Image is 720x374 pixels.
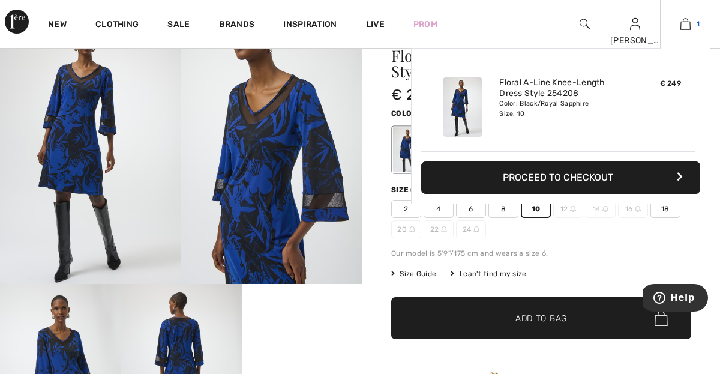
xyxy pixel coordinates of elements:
a: Clothing [95,19,139,32]
span: 2 [391,200,421,218]
img: Floral A-Line Knee-Length Dress Style 254208 [443,77,482,137]
div: Black/Royal Sapphire [393,127,424,172]
img: 1ère Avenue [5,10,29,34]
img: Floral A-Line Knee-Length Dress Style 254208. 2 [181,12,362,284]
div: Size ([GEOGRAPHIC_DATA]/[GEOGRAPHIC_DATA]): [391,184,592,195]
div: Our model is 5'9"/175 cm and wears a size 6. [391,248,691,259]
img: ring-m.svg [409,226,415,232]
video: Your browser does not support the video tag. [242,284,362,345]
button: Proceed to Checkout [421,161,700,194]
img: My Bag [680,17,691,31]
a: Live [366,18,385,31]
a: 1 [661,17,710,31]
span: € 249 [660,79,682,88]
a: Floral A-Line Knee-Length Dress Style 254208 [499,77,617,99]
div: Color: Black/Royal Sapphire Size: 10 [499,99,617,118]
a: Sale [167,19,190,32]
span: Add to Bag [515,312,567,325]
img: My Info [630,17,640,31]
span: 1 [697,19,700,29]
img: search the website [580,17,590,31]
a: Sign In [630,18,640,29]
iframe: Opens a widget where you can find more information [643,284,708,314]
a: New [48,19,67,32]
div: I can't find my size [451,268,526,279]
span: Inspiration [283,19,337,32]
span: € 249 [391,86,433,103]
a: Prom [413,18,437,31]
span: Color: [391,109,419,118]
a: Brands [219,19,255,32]
button: Add to Bag [391,297,691,339]
h1: Floral A-line Knee-length Dress Style 254208 [391,48,641,79]
div: [PERSON_NAME] [610,34,659,47]
img: Bag.svg [655,310,668,326]
span: 20 [391,220,421,238]
span: Size Guide [391,268,436,279]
